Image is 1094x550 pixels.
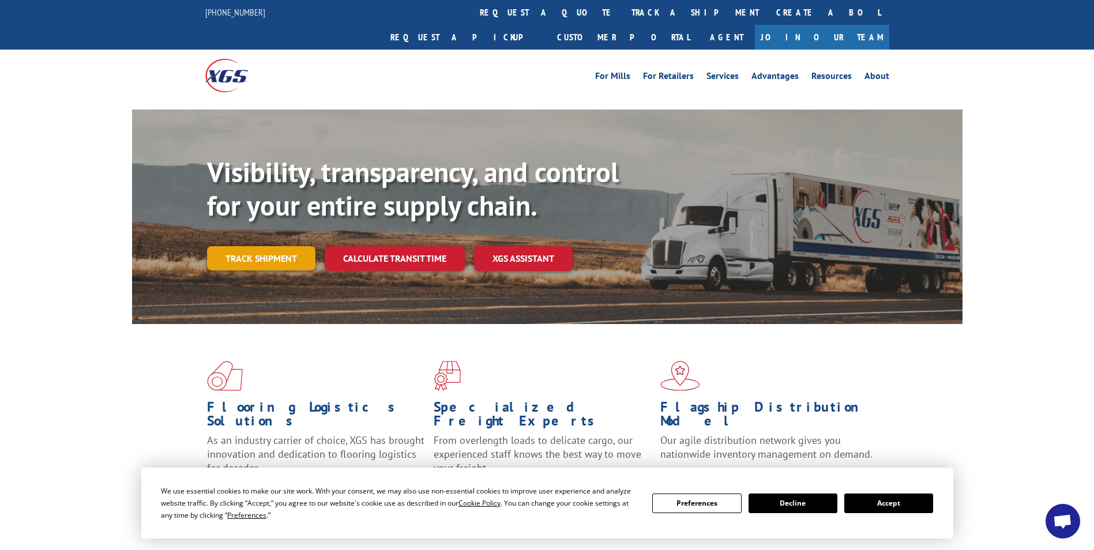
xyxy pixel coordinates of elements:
span: Cookie Policy [458,498,501,508]
img: xgs-icon-flagship-distribution-model-red [660,361,700,391]
button: Preferences [652,494,741,513]
a: About [864,71,889,84]
p: From overlength loads to delicate cargo, our experienced staff knows the best way to move your fr... [434,434,652,485]
a: Agent [698,25,755,50]
a: Track shipment [207,246,315,270]
span: Preferences [227,510,266,520]
a: Request a pickup [382,25,548,50]
a: Customer Portal [548,25,698,50]
span: Our agile distribution network gives you nationwide inventory management on demand. [660,434,873,461]
button: Decline [749,494,837,513]
img: xgs-icon-total-supply-chain-intelligence-red [207,361,243,391]
a: Services [706,71,739,84]
h1: Flooring Logistics Solutions [207,400,425,434]
b: Visibility, transparency, and control for your entire supply chain. [207,154,619,223]
a: Calculate transit time [325,246,465,271]
div: Open chat [1046,504,1080,538]
a: Resources [811,71,852,84]
a: For Retailers [643,71,694,84]
a: For Mills [595,71,630,84]
button: Accept [844,494,933,513]
span: As an industry carrier of choice, XGS has brought innovation and dedication to flooring logistics... [207,434,424,474]
h1: Specialized Freight Experts [434,400,652,434]
a: [PHONE_NUMBER] [205,6,265,18]
h1: Flagship Distribution Model [660,400,878,434]
a: XGS ASSISTANT [474,246,573,271]
img: xgs-icon-focused-on-flooring-red [434,361,461,391]
a: Join Our Team [755,25,889,50]
a: Advantages [751,71,799,84]
div: We use essential cookies to make our site work. With your consent, we may also use non-essential ... [161,485,638,521]
div: Cookie Consent Prompt [141,468,953,538]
